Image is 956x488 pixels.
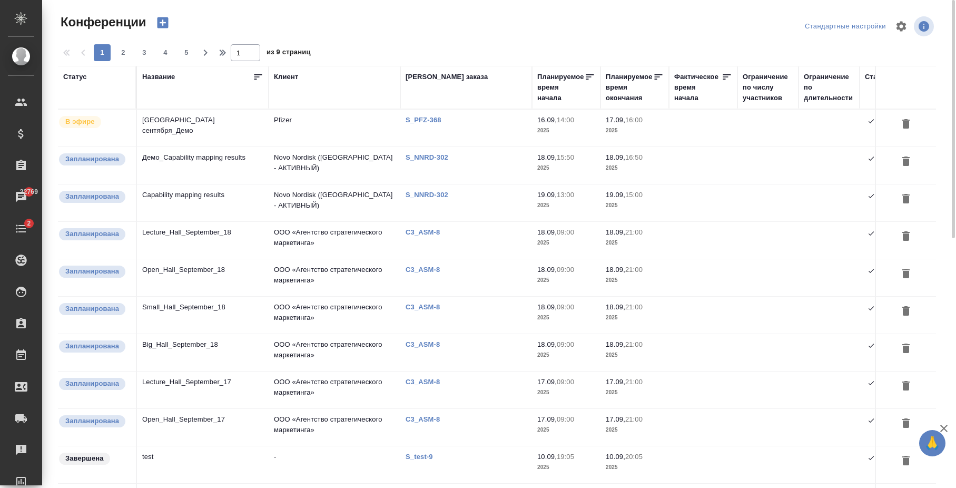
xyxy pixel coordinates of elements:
[137,184,269,221] td: Capability mapping results
[557,340,574,348] p: 09:00
[606,200,664,211] p: 2025
[137,110,269,147] td: [GEOGRAPHIC_DATA] сентября_Демо
[606,153,625,161] p: 18.09,
[606,378,625,386] p: 17.09,
[269,334,400,371] td: ООО «Агентство стратегического маркетинга»
[406,453,441,461] a: S_test-9
[557,228,574,236] p: 09:00
[137,409,269,446] td: Open_Hall_September_17
[269,147,400,184] td: Novo Nordisk ([GEOGRAPHIC_DATA] - АКТИВНЫЙ)
[606,266,625,274] p: 18.09,
[625,153,643,161] p: 16:50
[557,266,574,274] p: 09:00
[65,341,119,352] p: Запланирована
[136,44,153,61] button: 3
[557,303,574,311] p: 09:00
[606,313,664,323] p: 2025
[897,115,915,134] button: Удалить
[914,16,936,36] span: Посмотреть информацию
[625,340,643,348] p: 21:00
[606,303,625,311] p: 18.09,
[606,116,625,124] p: 17.09,
[65,304,119,314] p: Запланирована
[178,47,195,58] span: 5
[537,415,557,423] p: 17.09,
[269,184,400,221] td: Novo Nordisk ([GEOGRAPHIC_DATA] - АКТИВНЫЙ)
[537,238,595,248] p: 2025
[406,340,448,348] p: C3_ASM-8
[269,259,400,296] td: ООО «Агентство стратегического маркетинга»
[406,228,448,236] p: C3_ASM-8
[606,228,625,236] p: 18.09,
[897,265,915,284] button: Удалить
[115,47,132,58] span: 2
[557,153,574,161] p: 15:50
[674,72,722,103] div: Фактическое время начала
[269,372,400,408] td: ООО «Агентство стратегического маркетинга»
[537,425,595,435] p: 2025
[58,14,146,31] span: Конференции
[897,339,915,359] button: Удалить
[65,229,119,239] p: Запланирована
[537,191,557,199] p: 19.09,
[897,152,915,172] button: Удалить
[606,191,625,199] p: 19.09,
[65,154,119,164] p: Запланирована
[606,275,664,286] p: 2025
[65,453,104,464] p: Завершена
[406,191,456,199] a: S_NNRD-302
[137,297,269,334] td: Small_Hall_September_18
[897,302,915,321] button: Удалить
[14,187,44,197] span: 22769
[406,116,449,124] a: S_PFZ-368
[406,153,456,161] a: S_NNRD-302
[897,452,915,471] button: Удалить
[150,14,175,32] button: Создать
[537,275,595,286] p: 2025
[606,415,625,423] p: 17.09,
[269,297,400,334] td: ООО «Агентство стратегического маркетинга»
[269,222,400,259] td: ООО «Агентство стратегического маркетинга»
[743,72,793,103] div: Ограничение по числу участников
[65,378,119,389] p: Запланирована
[606,462,664,473] p: 2025
[406,378,448,386] a: C3_ASM-8
[606,387,664,398] p: 2025
[557,191,574,199] p: 13:00
[557,415,574,423] p: 09:00
[537,200,595,211] p: 2025
[137,334,269,371] td: Big_Hall_September_18
[115,44,132,61] button: 2
[897,377,915,396] button: Удалить
[606,340,625,348] p: 18.09,
[557,453,574,461] p: 19:05
[406,266,448,274] a: C3_ASM-8
[406,415,448,423] a: C3_ASM-8
[21,218,37,229] span: 2
[606,125,664,136] p: 2025
[406,72,488,82] div: [PERSON_NAME] заказа
[406,303,448,311] a: C3_ASM-8
[269,110,400,147] td: Pfizer
[137,222,269,259] td: Lecture_Hall_September_18
[537,340,557,348] p: 18.09,
[137,446,269,483] td: test
[537,153,557,161] p: 18.09,
[889,14,914,39] span: Настроить таблицу
[3,216,40,242] a: 2
[919,430,945,456] button: 🙏
[137,147,269,184] td: Демо_Capability mapping results
[142,72,175,82] div: Название
[537,125,595,136] p: 2025
[537,228,557,236] p: 18.09,
[606,238,664,248] p: 2025
[625,116,643,124] p: 16:00
[137,259,269,296] td: Open_Hall_September_18
[178,44,195,61] button: 5
[65,191,119,202] p: Запланирована
[606,453,625,461] p: 10.09,
[136,47,153,58] span: 3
